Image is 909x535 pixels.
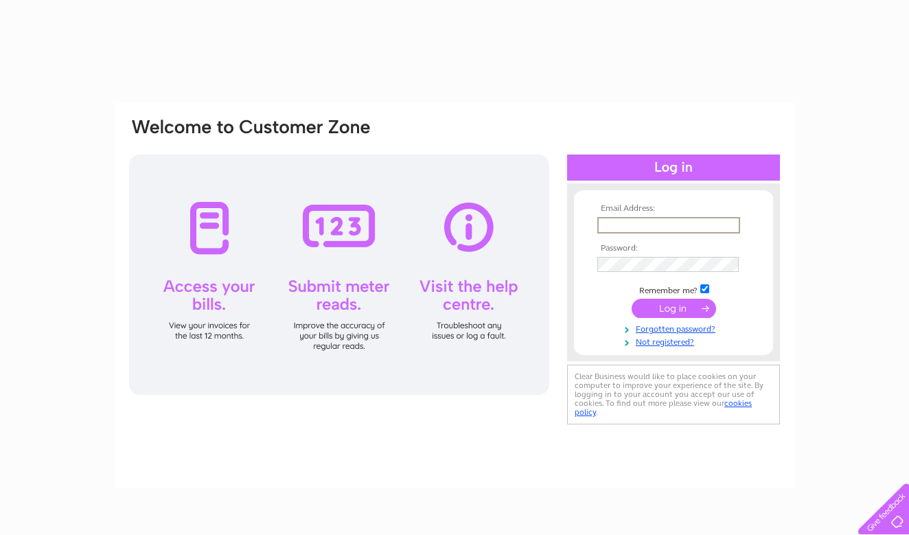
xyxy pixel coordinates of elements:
a: Not registered? [597,334,753,348]
th: Password: [594,244,753,253]
input: Submit [632,299,716,318]
a: cookies policy [575,398,752,417]
div: Clear Business would like to place cookies on your computer to improve your experience of the sit... [567,365,780,424]
th: Email Address: [594,204,753,214]
a: Forgotten password? [597,321,753,334]
td: Remember me? [594,282,753,296]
